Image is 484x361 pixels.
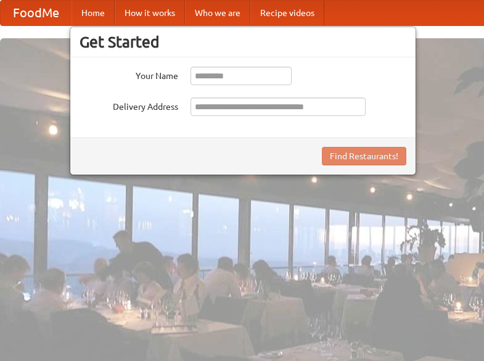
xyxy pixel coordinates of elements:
[80,67,178,82] label: Your Name
[322,147,406,165] button: Find Restaurants!
[72,1,115,25] a: Home
[250,1,324,25] a: Recipe videos
[185,1,250,25] a: Who we are
[80,98,178,113] label: Delivery Address
[80,33,406,51] h3: Get Started
[115,1,185,25] a: How it works
[1,1,72,25] a: FoodMe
